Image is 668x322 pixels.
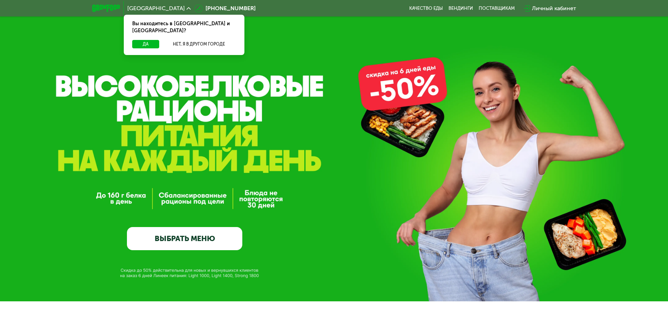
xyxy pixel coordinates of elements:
[124,15,244,40] div: Вы находитесь в [GEOGRAPHIC_DATA] и [GEOGRAPHIC_DATA]?
[448,6,473,11] a: Вендинги
[162,40,236,48] button: Нет, я в другом городе
[532,4,576,13] div: Личный кабинет
[479,6,515,11] div: поставщикам
[132,40,159,48] button: Да
[127,6,185,11] span: [GEOGRAPHIC_DATA]
[127,227,242,250] a: ВЫБРАТЬ МЕНЮ
[409,6,443,11] a: Качество еды
[194,4,256,13] a: [PHONE_NUMBER]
